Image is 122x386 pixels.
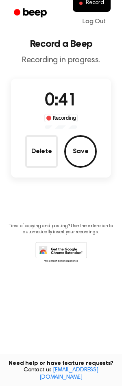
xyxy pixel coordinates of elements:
[44,114,78,122] div: Recording
[8,5,54,21] a: Beep
[25,135,58,168] button: Delete Audio Record
[64,135,97,168] button: Save Audio Record
[45,92,77,110] span: 0:41
[7,55,115,66] p: Recording in progress.
[39,367,98,380] a: [EMAIL_ADDRESS][DOMAIN_NAME]
[7,223,115,235] p: Tired of copying and pasting? Use the extension to automatically insert your recordings.
[74,12,114,31] a: Log Out
[7,39,115,49] h1: Record a Beep
[5,367,117,381] span: Contact us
